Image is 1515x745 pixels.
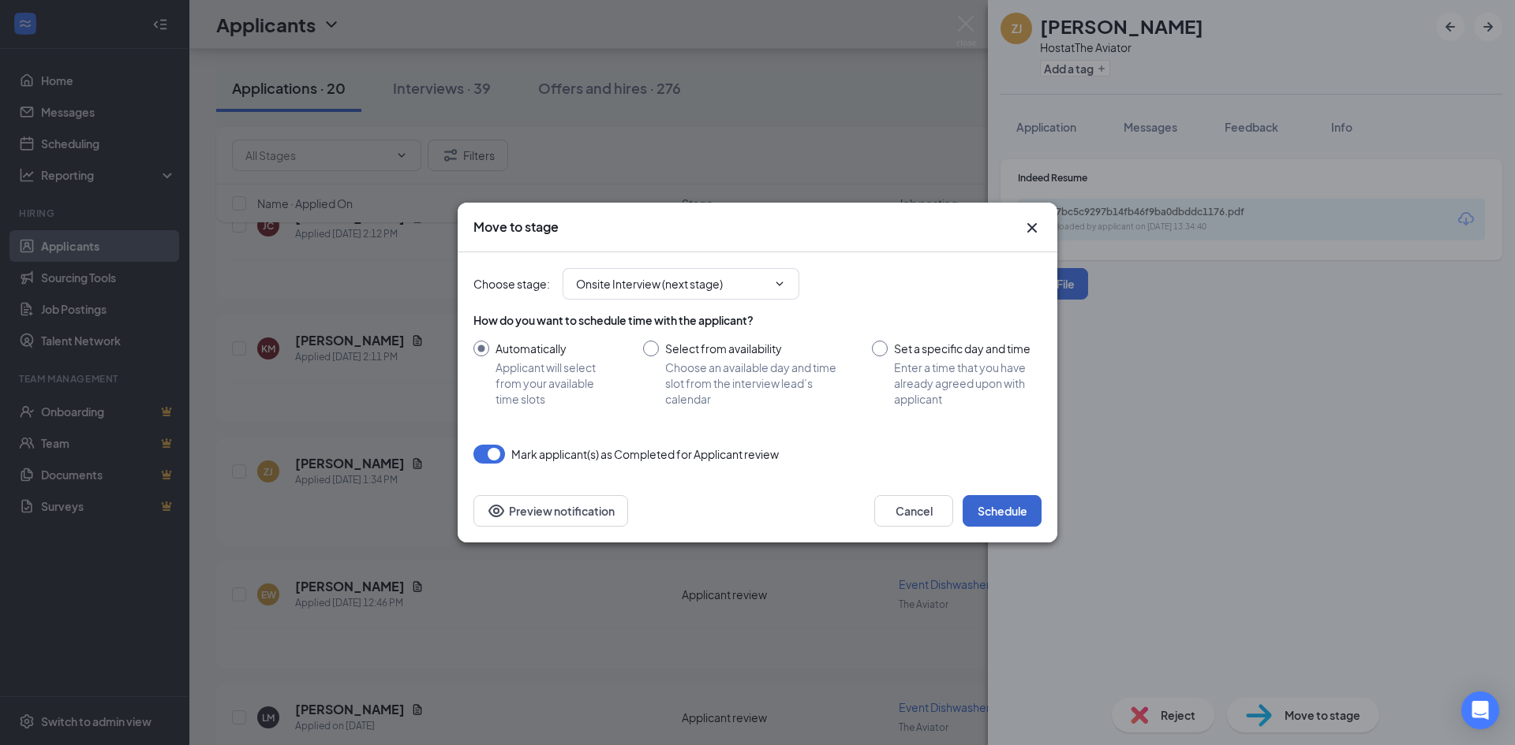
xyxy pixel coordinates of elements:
[473,495,628,527] button: Preview notificationEye
[1023,218,1042,237] button: Close
[511,445,779,464] span: Mark applicant(s) as Completed for Applicant review
[874,495,953,527] button: Cancel
[773,278,786,290] svg: ChevronDown
[473,275,550,292] span: Choose stage :
[1461,691,1499,729] div: Open Intercom Messenger
[963,495,1042,527] button: Schedule
[473,312,1042,328] div: How do you want to schedule time with the applicant?
[487,501,506,520] svg: Eye
[1023,218,1042,237] svg: Cross
[473,218,559,236] h3: Move to stage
